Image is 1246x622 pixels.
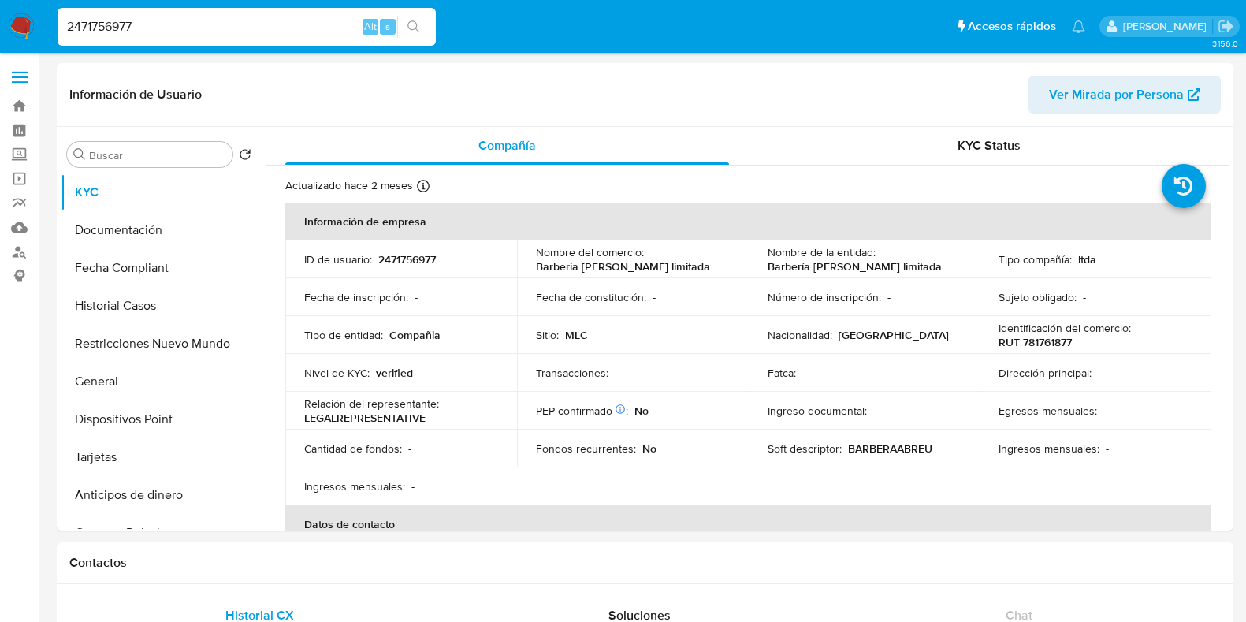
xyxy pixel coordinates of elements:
[285,505,1211,543] th: Datos de contacto
[536,404,628,418] p: PEP confirmado :
[536,441,636,456] p: Fondos recurrentes :
[839,328,949,342] p: [GEOGRAPHIC_DATA]
[768,245,876,259] p: Nombre de la entidad :
[61,363,258,400] button: General
[285,203,1211,240] th: Información de empresa
[61,287,258,325] button: Historial Casos
[239,148,251,166] button: Volver al orden por defecto
[642,441,656,456] p: No
[304,252,372,266] p: ID de usuario :
[61,249,258,287] button: Fecha Compliant
[536,259,710,274] p: Barberia [PERSON_NAME] limitada
[1218,18,1234,35] a: Salir
[61,325,258,363] button: Restricciones Nuevo Mundo
[389,328,441,342] p: Compañia
[304,366,370,380] p: Nivel de KYC :
[411,479,415,494] p: -
[634,404,649,418] p: No
[58,17,436,37] input: Buscar usuario o caso...
[768,328,832,342] p: Nacionalidad :
[999,252,1072,266] p: Tipo compañía :
[999,404,1097,418] p: Egresos mensuales :
[61,514,258,552] button: Cruces y Relaciones
[999,366,1092,380] p: Dirección principal :
[1106,441,1109,456] p: -
[999,441,1099,456] p: Ingresos mensuales :
[415,290,418,304] p: -
[848,441,932,456] p: BARBERAABREU
[1049,76,1184,114] span: Ver Mirada por Persona
[536,245,644,259] p: Nombre del comercio :
[69,87,202,102] h1: Información de Usuario
[304,397,439,411] p: Relación del representante :
[73,148,86,161] button: Buscar
[958,136,1021,155] span: KYC Status
[304,290,408,304] p: Fecha de inscripción :
[89,148,226,162] input: Buscar
[69,555,1221,571] h1: Contactos
[378,252,436,266] p: 2471756977
[364,19,377,34] span: Alt
[304,411,426,425] p: LEGALREPRESENTATIVE
[285,178,413,193] p: Actualizado hace 2 meses
[1083,290,1086,304] p: -
[999,335,1072,349] p: RUT 781761877
[385,19,390,34] span: s
[304,441,402,456] p: Cantidad de fondos :
[304,479,405,494] p: Ingresos mensuales :
[615,366,618,380] p: -
[536,290,646,304] p: Fecha de constitución :
[1028,76,1221,114] button: Ver Mirada por Persona
[536,328,559,342] p: Sitio :
[397,16,430,38] button: search-icon
[768,441,842,456] p: Soft descriptor :
[653,290,656,304] p: -
[61,476,258,514] button: Anticipos de dinero
[478,136,536,155] span: Compañía
[802,366,805,380] p: -
[61,173,258,211] button: KYC
[61,400,258,438] button: Dispositivos Point
[61,211,258,249] button: Documentación
[1072,20,1085,33] a: Notificaciones
[873,404,876,418] p: -
[536,366,608,380] p: Transacciones :
[408,441,411,456] p: -
[768,290,881,304] p: Número de inscripción :
[1123,19,1212,34] p: camilafernanda.paredessaldano@mercadolibre.cl
[565,328,588,342] p: MLC
[376,366,413,380] p: verified
[999,321,1131,335] p: Identificación del comercio :
[768,259,942,274] p: Barbería [PERSON_NAME] limitada
[968,18,1056,35] span: Accesos rápidos
[1078,252,1096,266] p: ltda
[61,438,258,476] button: Tarjetas
[887,290,891,304] p: -
[768,366,796,380] p: Fatca :
[1103,404,1107,418] p: -
[768,404,867,418] p: Ingreso documental :
[999,290,1077,304] p: Sujeto obligado :
[304,328,383,342] p: Tipo de entidad :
